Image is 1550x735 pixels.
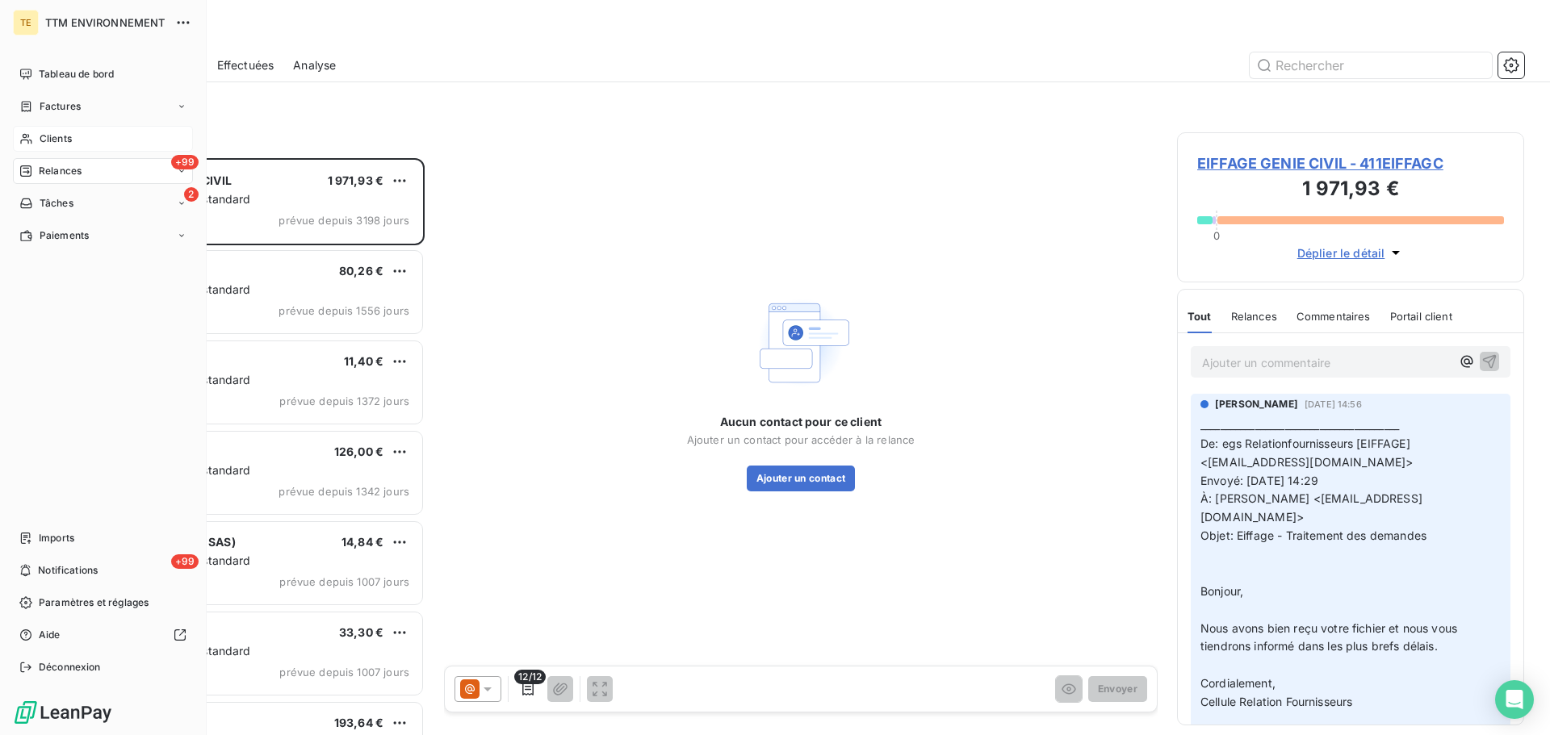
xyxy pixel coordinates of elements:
span: Bonjour, [1200,584,1243,598]
h3: 1 971,93 € [1197,174,1504,207]
span: [DATE] 14:56 [1305,399,1362,409]
span: Cellule Relation Fournisseurs [1200,695,1352,708]
span: Notifications [38,563,98,578]
div: grid [77,158,425,735]
span: 0 [1213,229,1220,242]
span: Tout [1188,310,1212,323]
span: Tableau de bord [39,67,114,81]
span: Clients [40,132,72,146]
span: Imports [39,531,74,545]
span: prévue depuis 1007 jours [279,575,409,588]
span: Objet: Eiffage - Traitement des demandes [1200,528,1426,542]
img: Empty state [749,291,852,395]
span: Tâches [40,196,73,211]
span: 80,26 € [339,264,383,278]
div: Open Intercom Messenger [1495,680,1534,719]
span: Ajouter un contact pour accéder à la relance [687,433,915,446]
span: prévue depuis 3198 jours [279,214,409,227]
span: 2 [184,187,199,202]
span: Analyse [293,57,336,73]
span: Effectuées [217,57,274,73]
a: Aide [13,622,193,648]
span: 12/12 [514,670,546,684]
span: 33,30 € [339,625,383,639]
span: prévue depuis 1342 jours [279,485,409,498]
span: Cordialement, [1200,676,1276,690]
span: Relances [1231,310,1277,323]
button: Ajouter un contact [747,466,856,491]
span: Paiements [40,228,89,243]
span: Aucun contact pour ce client [720,414,882,430]
input: Rechercher [1250,52,1492,78]
span: Relances [39,164,82,178]
span: TTM ENVIRONNEMENT [45,16,165,29]
img: Logo LeanPay [13,700,113,725]
span: Portail client [1390,310,1452,323]
span: 126,00 € [334,445,383,458]
span: Déconnexion [39,660,101,674]
span: EIFFAGE GENIE CIVIL - 411EIFFAGC [1197,152,1504,174]
span: prévue depuis 1372 jours [279,395,409,407]
span: 1 971,93 € [328,173,384,187]
span: 193,64 € [334,716,383,729]
span: Commentaires [1297,310,1371,323]
span: Paramètres et réglages [39,595,149,610]
span: +99 [171,155,199,169]
span: 14,84 € [341,535,383,549]
span: Factures [40,99,81,114]
span: [PERSON_NAME] [1215,397,1298,411]
span: De: egs Relationfournisseurs [EIFFAGE] <[EMAIL_ADDRESS][DOMAIN_NAME]> [1200,436,1414,469]
span: À: [PERSON_NAME] <[EMAIL_ADDRESS][DOMAIN_NAME]> [1200,491,1422,524]
span: Déplier le détail [1297,244,1385,261]
div: TE [13,10,39,35]
button: Envoyer [1088,676,1147,702]
span: prévue depuis 1007 jours [279,666,409,679]
span: +99 [171,554,199,569]
span: Aide [39,628,61,642]
span: prévue depuis 1556 jours [279,304,409,317]
span: Nous avons bien reçu votre fichier et nous vous tiendrons informé dans les plus brefs délais. [1200,621,1460,654]
button: Déplier le détail [1292,244,1410,262]
span: ________________________________________ [1200,418,1399,432]
span: 11,40 € [344,354,383,368]
span: Envoyé: [DATE] 14:29 [1200,474,1318,487]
